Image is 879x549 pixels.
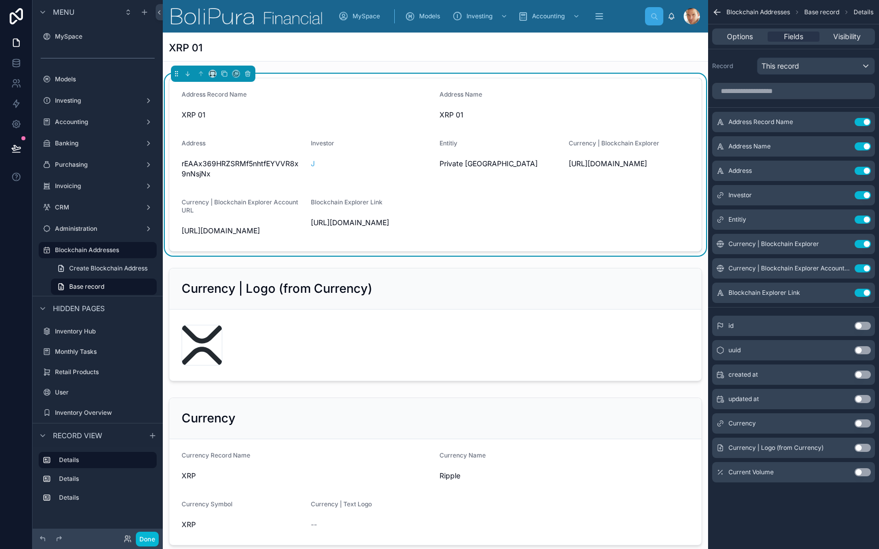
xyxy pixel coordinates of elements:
[466,12,492,20] span: Investing
[182,110,431,120] span: XRP 01
[728,216,746,224] span: Entitiy
[39,178,157,194] a: Invoicing
[55,203,140,211] label: CRM
[59,456,149,464] label: Details
[136,532,159,546] button: Done
[55,225,140,233] label: Administration
[55,368,155,376] label: Retail Products
[726,8,790,16] span: Blockchain Addresses
[330,5,645,27] div: scrollable content
[182,139,206,147] span: Address
[39,93,157,109] a: Investing
[55,118,140,126] label: Accounting
[171,8,322,24] img: App logo
[53,303,105,314] span: Hidden pages
[335,7,387,25] a: MySpace
[761,61,799,71] span: This record
[39,221,157,237] a: Administration
[39,323,157,340] a: Inventory Hub
[182,198,298,214] span: Currency | Blockchain Explorer Account URL
[311,159,315,169] a: J
[55,161,140,169] label: Purchasing
[439,139,457,147] span: Entitiy
[55,246,151,254] label: Blockchain Addresses
[439,110,689,120] span: XRP 01
[728,322,734,330] span: id
[712,62,753,70] label: Record
[69,264,148,272] span: Create Blockchain Address
[39,384,157,401] a: User
[59,475,153,483] label: Details
[532,12,565,20] span: Accounting
[728,118,793,126] span: Address Record Name
[33,447,163,516] div: scrollable content
[728,142,771,150] span: Address Name
[39,242,157,258] a: Blockchain Addresses
[804,8,839,16] span: Base record
[419,12,440,20] span: Models
[449,7,513,25] a: Investing
[39,135,157,151] a: Banking
[728,167,752,175] span: Address
[55,139,140,147] label: Banking
[51,279,157,295] a: Base record
[69,283,104,291] span: Base record
[39,71,157,87] a: Models
[39,28,157,45] a: MySpace
[55,33,155,41] label: MySpace
[353,12,380,20] span: MySpace
[439,159,538,169] span: Private [GEOGRAPHIC_DATA]
[55,182,140,190] label: Invoicing
[854,8,873,16] span: Details
[39,114,157,130] a: Accounting
[439,90,482,98] span: Address Name
[728,346,741,354] span: uuid
[515,7,585,25] a: Accounting
[53,431,102,441] span: Record view
[182,226,303,236] span: [URL][DOMAIN_NAME]
[51,260,157,277] a: Create Blockchain Address
[182,159,303,179] span: rEAAx369HRZSRMf5nhtfEYVVR8x9nNsjNx
[55,409,155,417] label: Inventory Overview
[55,348,155,356] label: Monthly Tasks
[757,57,875,75] button: This record
[728,191,752,199] span: Investor
[728,444,824,452] span: Currency | Logo (from Currency)
[169,41,202,55] h1: XRP 01
[53,7,74,17] span: Menu
[402,7,447,25] a: Models
[728,264,851,272] span: Currency | Blockchain Explorer Account URL
[311,139,334,147] span: Investor
[39,199,157,216] a: CRM
[569,139,659,147] span: Currency | Blockchain Explorer
[728,371,758,379] span: created at
[311,218,432,228] span: [URL][DOMAIN_NAME]
[728,419,756,428] span: Currency
[55,97,140,105] label: Investing
[728,240,819,248] span: Currency | Blockchain Explorer
[55,388,155,396] label: User
[55,327,155,335] label: Inventory Hub
[569,159,690,169] span: [URL][DOMAIN_NAME]
[728,289,800,297] span: Blockchain Explorer Link
[727,32,753,42] span: Options
[311,198,383,206] span: Blockchain Explorer Link
[833,32,861,42] span: Visibility
[39,157,157,173] a: Purchasing
[39,344,157,360] a: Monthly Tasks
[182,90,247,98] span: Address Record Name
[728,395,759,403] span: updated at
[39,364,157,380] a: Retail Products
[728,468,774,476] span: Current Volume
[784,32,803,42] span: Fields
[55,75,155,83] label: Models
[59,494,153,502] label: Details
[39,405,157,421] a: Inventory Overview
